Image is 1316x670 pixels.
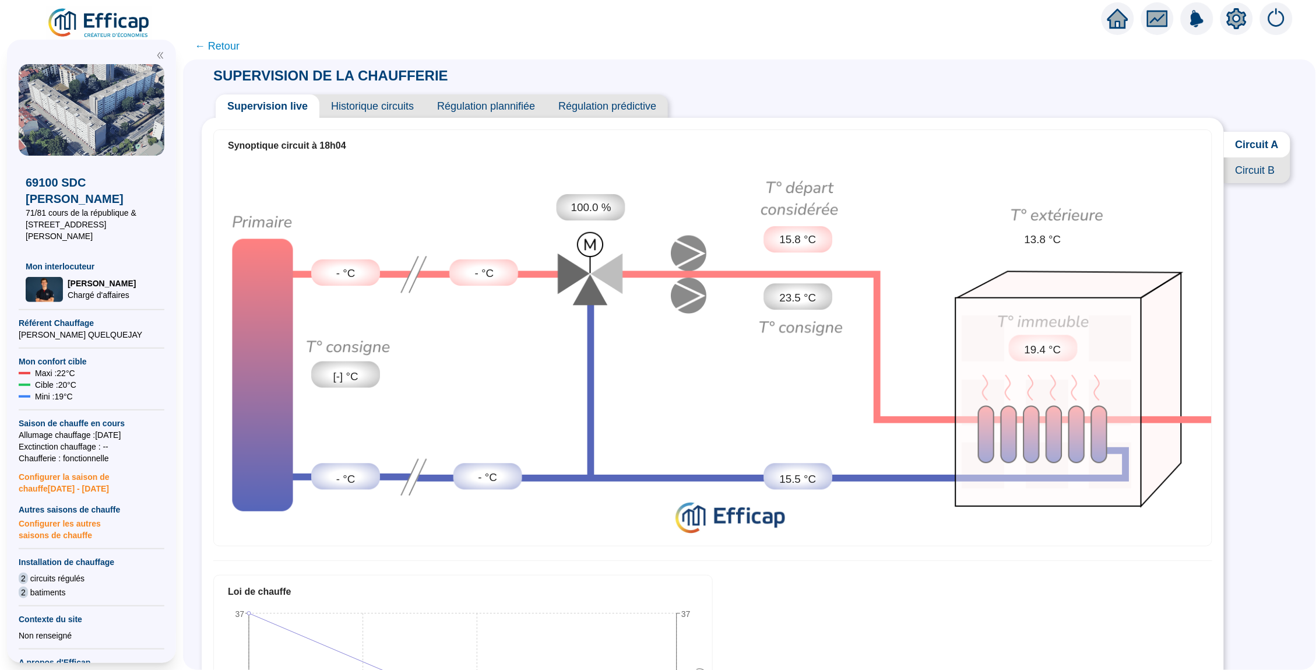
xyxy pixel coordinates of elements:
span: home [1107,8,1128,29]
img: alerts [1181,2,1213,35]
span: Chargé d'affaires [68,289,136,301]
img: efficap energie logo [47,7,152,40]
span: Mon interlocuteur [26,261,157,272]
span: Configurer la saison de chauffe [DATE] - [DATE] [19,464,164,494]
span: 23.5 °C [780,290,817,306]
span: 100.0 % [571,199,611,216]
span: fund [1147,8,1168,29]
img: circuit-supervision.724c8d6b72cc0638e748.png [214,162,1212,542]
span: Cible : 20 °C [35,379,76,391]
span: 71/81 cours de la république & [STREET_ADDRESS][PERSON_NAME] [26,207,157,242]
span: A propos d'Efficap [19,657,164,668]
span: Circuit B [1224,157,1290,183]
span: Circuit A [1224,132,1290,157]
span: 15.8 °C [780,231,817,248]
span: Allumage chauffage : [DATE] [19,429,164,441]
span: 69100 SDC [PERSON_NAME] [26,174,157,207]
span: 15.5 °C [780,471,817,487]
div: Loi de chauffe [228,585,698,599]
span: Historique circuits [319,94,425,118]
span: Autres saisons de chauffe [19,504,164,515]
span: [-] °C [333,369,358,385]
span: [PERSON_NAME] QUELQUEJAY [19,329,164,341]
span: Configurer les autres saisons de chauffe [19,515,164,541]
span: [PERSON_NAME] [68,278,136,289]
span: - °C [475,265,494,282]
span: setting [1226,8,1247,29]
span: Référent Chauffage [19,317,164,329]
span: Exctinction chauffage : -- [19,441,164,452]
div: Synoptique [214,162,1212,542]
span: Régulation prédictive [547,94,668,118]
div: Synoptique circuit à 18h04 [228,139,1198,153]
tspan: 37 [235,610,244,619]
div: Non renseigné [19,630,164,641]
span: batiments [30,587,66,598]
span: Mon confort cible [19,356,164,367]
tspan: 37 [681,610,691,619]
img: Chargé d'affaires [26,277,63,302]
span: - °C [336,265,356,282]
span: double-left [156,51,164,59]
img: alerts [1260,2,1293,35]
span: Saison de chauffe en cours [19,418,164,429]
span: Installation de chauffage [19,556,164,568]
span: circuits régulés [30,573,85,584]
span: Mini : 19 °C [35,391,73,402]
span: SUPERVISION DE LA CHAUFFERIE [202,68,460,83]
span: 2 [19,587,28,598]
span: Contexte du site [19,613,164,625]
span: 2 [19,573,28,584]
span: - °C [478,469,497,486]
span: Maxi : 22 °C [35,367,75,379]
span: - °C [336,471,356,487]
span: Supervision live [216,94,319,118]
span: Chaufferie : fonctionnelle [19,452,164,464]
span: 13.8 °C [1025,231,1061,248]
span: Régulation plannifiée [425,94,547,118]
span: ← Retour [195,38,240,54]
